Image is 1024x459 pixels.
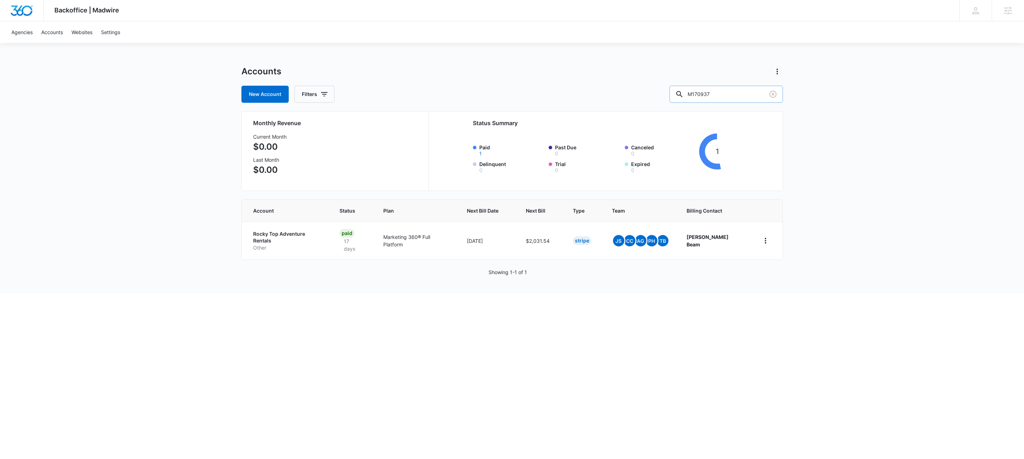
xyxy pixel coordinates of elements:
[489,268,527,276] p: Showing 1-1 of 1
[760,235,771,246] button: home
[253,133,287,140] h3: Current Month
[687,234,729,247] strong: [PERSON_NAME] Beam
[7,21,37,43] a: Agencies
[612,207,659,214] span: Team
[573,236,591,245] div: Stripe
[253,119,420,127] h2: Monthly Revenue
[555,160,620,173] label: Trial
[253,140,287,153] p: $0.00
[526,207,545,214] span: Next Bill
[253,244,323,251] p: Other
[383,233,450,248] p: Marketing 360® Full Platform
[473,119,736,127] h2: Status Summary
[772,66,783,77] button: Actions
[670,86,783,103] input: Search
[253,230,323,251] a: Rocky Top Adventure RentalsOther
[635,235,646,246] span: AG
[631,160,697,173] label: Expired
[479,144,545,156] label: Paid
[383,207,450,214] span: Plan
[767,89,779,100] button: Clear
[340,237,366,252] p: 17 days
[37,21,67,43] a: Accounts
[517,222,564,260] td: $2,031.54
[479,160,545,173] label: Delinquent
[253,164,287,176] p: $0.00
[253,156,287,164] h3: Last Month
[340,207,356,214] span: Status
[573,207,585,214] span: Type
[54,6,119,14] span: Backoffice | Madwire
[479,151,482,156] button: Paid
[555,144,620,156] label: Past Due
[67,21,97,43] a: Websites
[613,235,624,246] span: JS
[467,207,498,214] span: Next Bill Date
[241,66,281,77] h1: Accounts
[241,86,289,103] a: New Account
[687,207,743,214] span: Billing Contact
[646,235,657,246] span: PH
[253,230,323,244] p: Rocky Top Adventure Rentals
[631,144,697,156] label: Canceled
[624,235,635,246] span: CC
[97,21,124,43] a: Settings
[340,229,354,237] div: Paid
[458,222,517,260] td: [DATE]
[657,235,668,246] span: TB
[253,207,313,214] span: Account
[294,86,335,103] button: Filters
[716,147,719,156] tspan: 1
